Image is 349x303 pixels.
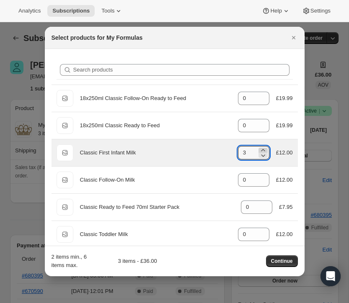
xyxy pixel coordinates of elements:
[276,230,293,239] div: £12.00
[276,176,293,184] div: £12.00
[266,255,298,267] button: Continue
[52,8,90,14] span: Subscriptions
[18,8,41,14] span: Analytics
[80,176,231,184] div: Classic Follow-On Milk
[271,258,293,264] span: Continue
[270,8,282,14] span: Help
[96,5,128,17] button: Tools
[288,32,300,44] button: Close
[73,64,290,76] input: Search products
[52,253,90,270] div: 2 items min., 6 items max.
[321,266,341,286] div: Open Intercom Messenger
[52,33,143,42] h2: Select products for My Formulas
[80,149,231,157] div: Classic First Infant Milk
[276,94,293,103] div: £19.99
[297,5,336,17] button: Settings
[80,230,231,239] div: Classic Toddler Milk
[276,149,293,157] div: £12.00
[101,8,114,14] span: Tools
[13,5,46,17] button: Analytics
[279,203,293,211] div: £7.95
[310,8,331,14] span: Settings
[80,203,234,211] div: Classic Ready to Feed 70ml Starter Pack
[93,257,157,265] div: 3 items - £36.00
[276,121,293,130] div: £19.99
[80,94,231,103] div: 18x250ml Classic Follow-On Ready to Feed
[257,5,295,17] button: Help
[47,5,95,17] button: Subscriptions
[80,121,231,130] div: 18x250ml Classic Ready to Feed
